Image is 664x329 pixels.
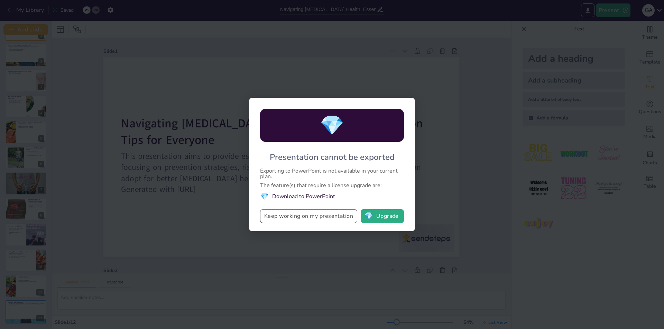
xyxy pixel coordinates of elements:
div: Exporting to PowerPoint is not available in your current plan. [260,168,404,179]
div: Presentation cannot be exported [270,152,395,163]
button: diamondUpgrade [361,209,404,223]
li: Download to PowerPoint [260,192,404,201]
button: Keep working on my presentation [260,209,357,223]
span: diamond [260,192,269,201]
span: diamond [320,112,344,139]
span: diamond [365,213,373,220]
div: The feature(s) that require a license upgrade are: [260,183,404,188]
